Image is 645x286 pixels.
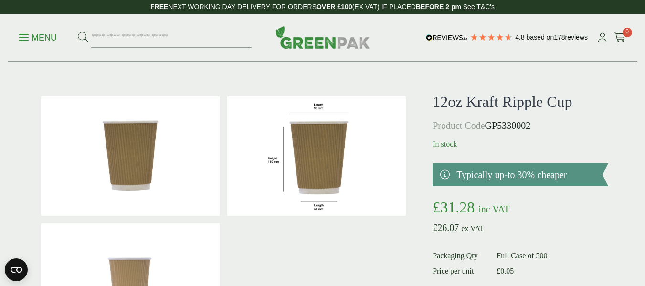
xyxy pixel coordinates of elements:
span: reviews [565,33,588,41]
strong: BEFORE 2 pm [416,3,461,11]
img: RippleCup_12oz [227,96,406,216]
bdi: 26.07 [433,222,459,233]
button: Open CMP widget [5,258,28,281]
span: 0 [623,28,632,37]
i: Cart [614,33,626,42]
span: £ [433,199,440,216]
img: 12oz Kraft Ripple Cup 0 [41,96,220,216]
div: 4.78 Stars [470,33,513,42]
p: In stock [433,138,608,150]
span: Product Code [433,120,485,131]
p: Menu [19,32,57,43]
strong: OVER £100 [317,3,352,11]
a: 0 [614,31,626,45]
dt: Packaging Qty [433,250,485,262]
span: Based on [527,33,554,41]
h1: 12oz Kraft Ripple Cup [433,93,608,111]
bdi: 0.05 [497,267,514,275]
dd: Full Case of 500 [497,250,608,262]
strong: FREE [150,3,168,11]
img: GreenPak Supplies [275,26,370,49]
img: REVIEWS.io [426,34,467,41]
i: My Account [596,33,608,42]
span: £ [497,267,500,275]
dt: Price per unit [433,265,485,277]
span: inc VAT [478,204,509,214]
p: GP5330002 [433,118,608,133]
bdi: 31.28 [433,199,475,216]
span: 4.8 [515,33,526,41]
span: £ [433,222,437,233]
a: Menu [19,32,57,42]
span: 178 [554,33,565,41]
a: See T&C's [463,3,495,11]
span: ex VAT [461,224,484,233]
